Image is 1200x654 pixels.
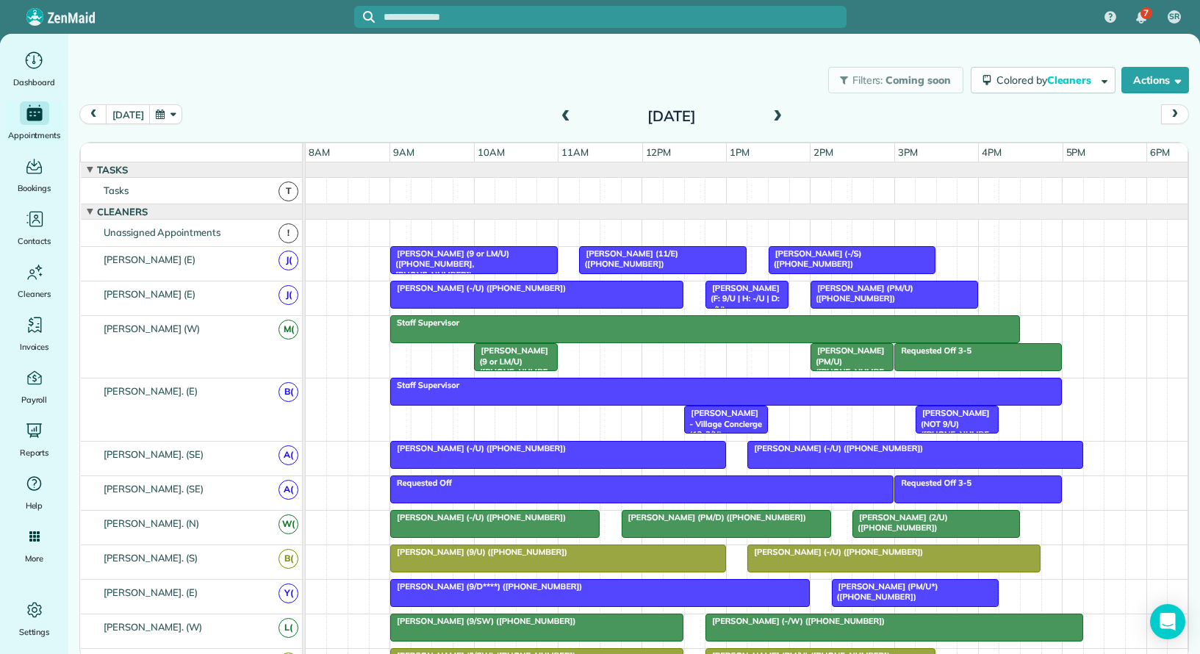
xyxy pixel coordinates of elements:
span: Colored by [996,73,1096,87]
span: A( [279,445,298,465]
span: [PERSON_NAME] (9 or LM/U) ([PHONE_NUMBER], [PHONE_NUMBER]) [473,345,550,409]
a: Reports [6,419,62,460]
button: [DATE] [106,104,150,124]
span: [PERSON_NAME] (F: 9/U | H: -/U | D: -/U) [705,283,780,315]
span: [PERSON_NAME] (PM/U) ([PHONE_NUMBER]) [810,283,913,303]
span: 9am [390,146,417,158]
span: Tasks [101,184,132,196]
a: Payroll [6,366,62,407]
span: Unassigned Appointments [101,226,223,238]
span: 1pm [727,146,752,158]
span: W( [279,514,298,534]
span: 5pm [1063,146,1089,158]
span: Staff Supervisor [389,380,460,390]
span: T [279,182,298,201]
span: [PERSON_NAME]. (S) [101,552,201,564]
div: Open Intercom Messenger [1150,604,1185,639]
button: Colored byCleaners [971,67,1115,93]
a: Appointments [6,101,62,143]
span: Cleaners [18,287,51,301]
span: 3pm [895,146,921,158]
span: 8am [306,146,333,158]
span: B( [279,382,298,402]
span: [PERSON_NAME] (-/S) ([PHONE_NUMBER]) [768,248,862,269]
span: Settings [19,625,50,639]
a: Contacts [6,207,62,248]
span: [PERSON_NAME]. (SE) [101,483,206,495]
a: Settings [6,598,62,639]
span: [PERSON_NAME] (9 or LM/U) ([PHONE_NUMBER], [PHONE_NUMBER]) [389,248,509,280]
span: Requested Off 3-5 [894,478,972,488]
button: next [1161,104,1189,124]
span: A( [279,480,298,500]
span: Payroll [21,392,48,407]
button: Focus search [354,11,375,23]
span: 10am [475,146,508,158]
span: [PERSON_NAME] (-/U) ([PHONE_NUMBER]) [747,547,924,557]
span: [PERSON_NAME] (PM/D) ([PHONE_NUMBER]) [621,512,807,522]
span: Requested Off 3-5 [894,345,972,356]
span: 6pm [1147,146,1173,158]
span: [PERSON_NAME] (2/U) ([PHONE_NUMBER]) [852,512,948,533]
span: J( [279,251,298,270]
span: [PERSON_NAME]. (E) [101,586,201,598]
span: [PERSON_NAME] (W) [101,323,203,334]
span: SR [1169,11,1179,23]
span: [PERSON_NAME] (NOT 9/U) ([PHONE_NUMBER]) [915,408,990,450]
span: [PERSON_NAME]. (W) [101,621,205,633]
span: M( [279,320,298,339]
span: Reports [20,445,49,460]
span: Invoices [20,339,49,354]
span: J( [279,285,298,305]
a: Bookings [6,154,62,195]
a: Help [6,472,62,513]
span: Requested Off [389,478,453,488]
span: B( [279,549,298,569]
span: [PERSON_NAME] - Village Concierge (12-2/N) ([PHONE_NUMBER]) [683,408,762,460]
span: [PERSON_NAME] (-/U) ([PHONE_NUMBER]) [389,443,567,453]
button: Actions [1121,67,1189,93]
span: [PERSON_NAME] (-/U) ([PHONE_NUMBER]) [747,443,924,453]
span: Contacts [18,234,51,248]
span: More [25,551,43,566]
span: Dashboard [13,75,55,90]
span: Tasks [94,164,131,176]
span: [PERSON_NAME] (9/SW) ([PHONE_NUMBER]) [389,616,576,626]
span: Coming soon [885,73,952,87]
span: [PERSON_NAME]. (N) [101,517,202,529]
span: [PERSON_NAME]. (E) [101,385,201,397]
span: Filters: [852,73,883,87]
span: L( [279,618,298,638]
span: [PERSON_NAME] (9/U) ([PHONE_NUMBER]) [389,547,568,557]
span: [PERSON_NAME] (-/U) ([PHONE_NUMBER]) [389,512,567,522]
span: Y( [279,583,298,603]
span: 4pm [979,146,1005,158]
span: Help [26,498,43,513]
span: [PERSON_NAME] (PM/U*) ([PHONE_NUMBER]) [831,581,938,602]
span: [PERSON_NAME] (11/E) ([PHONE_NUMBER]) [578,248,678,269]
span: Appointments [8,128,61,143]
span: 11am [558,146,592,158]
span: [PERSON_NAME] (E) [101,254,198,265]
span: [PERSON_NAME] (-/U) ([PHONE_NUMBER]) [389,283,567,293]
a: Invoices [6,313,62,354]
svg: Focus search [363,11,375,23]
h2: [DATE] [580,108,764,124]
span: Staff Supervisor [389,317,460,328]
span: 12pm [643,146,675,158]
span: Bookings [18,181,51,195]
button: prev [79,104,107,124]
span: [PERSON_NAME] (9/D****) ([PHONE_NUMBER]) [389,581,583,592]
div: 7 unread notifications [1126,1,1157,34]
span: 2pm [811,146,836,158]
span: [PERSON_NAME] (E) [101,288,198,300]
a: Cleaners [6,260,62,301]
span: Cleaners [94,206,151,218]
span: [PERSON_NAME] (-/W) ([PHONE_NUMBER]) [705,616,885,626]
span: 7 [1143,7,1149,19]
span: [PERSON_NAME]. (SE) [101,448,206,460]
span: [PERSON_NAME] (PM/U) ([PHONE_NUMBER]) [810,345,885,387]
span: ! [279,223,298,243]
span: Cleaners [1047,73,1094,87]
a: Dashboard [6,48,62,90]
